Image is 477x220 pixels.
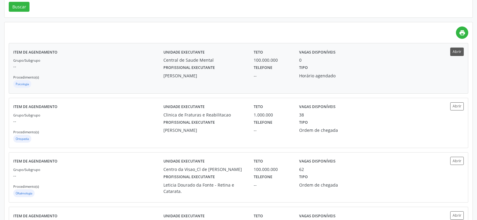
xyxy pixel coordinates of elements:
[299,157,336,166] label: Vagas disponíveis
[254,118,272,127] label: Telefone
[163,157,205,166] label: Unidade executante
[450,157,464,165] button: Abrir
[16,82,29,86] small: Psicologia
[254,172,272,182] label: Telefone
[16,137,29,141] small: Ortopedia
[163,166,245,172] div: Centro da Visao_Cl de [PERSON_NAME]
[459,29,466,36] i: print
[254,48,263,57] label: Teto
[163,73,245,79] div: [PERSON_NAME]
[450,102,464,110] button: Abrir
[13,63,163,70] p: --
[254,166,290,172] div: 100.000.000
[254,57,290,63] div: 100.000.000
[163,182,245,194] div: Leticia Dourado da Fonte - Retina e Catarata.
[13,75,39,79] small: Procedimento(s)
[163,172,215,182] label: Profissional executante
[254,112,290,118] div: 1.000.000
[13,184,39,189] small: Procedimento(s)
[13,118,163,124] p: --
[299,118,308,127] label: Tipo
[13,102,57,112] label: Item de agendamento
[299,102,336,112] label: Vagas disponíveis
[13,172,163,179] p: --
[163,102,205,112] label: Unidade executante
[13,58,40,63] small: Grupo/Subgrupo
[299,112,304,118] div: 38
[254,63,272,73] label: Telefone
[13,157,57,166] label: Item de agendamento
[450,48,464,56] button: Abrir
[254,182,290,188] div: --
[13,167,40,172] small: Grupo/Subgrupo
[163,48,205,57] label: Unidade executante
[254,73,290,79] div: --
[254,102,263,112] label: Teto
[299,182,358,188] div: Ordem de chegada
[13,130,39,134] small: Procedimento(s)
[163,112,245,118] div: Clinica de Fraturas e Reabilitacao
[163,63,215,73] label: Profissional executante
[299,63,308,73] label: Tipo
[299,166,304,172] div: 62
[299,73,358,79] div: Horário agendado
[254,157,263,166] label: Teto
[450,211,464,219] button: Abrir
[163,57,245,63] div: Central de Saude Mental
[9,2,29,12] button: Buscar
[299,127,358,133] div: Ordem de chegada
[299,57,302,63] div: 0
[163,127,245,133] div: [PERSON_NAME]
[13,48,57,57] label: Item de agendamento
[254,127,290,133] div: --
[299,172,308,182] label: Tipo
[16,191,32,195] small: Oftalmologia
[163,118,215,127] label: Profissional executante
[456,26,468,39] a: print
[13,113,40,117] small: Grupo/Subgrupo
[299,48,336,57] label: Vagas disponíveis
